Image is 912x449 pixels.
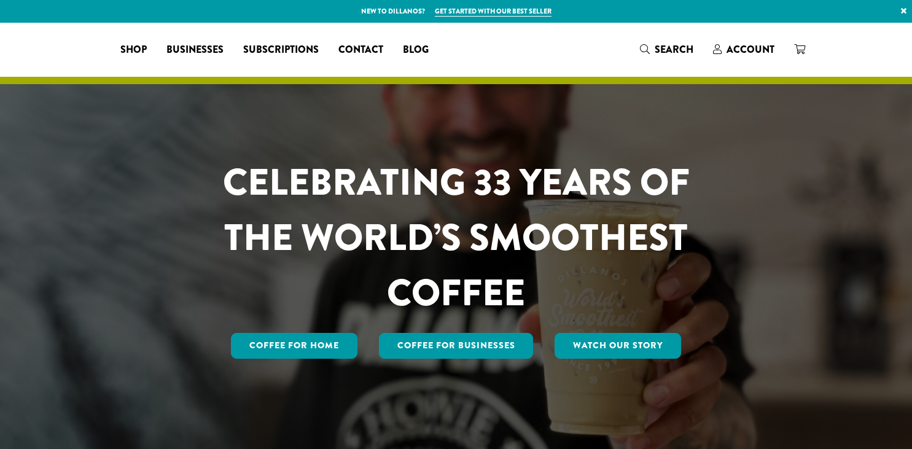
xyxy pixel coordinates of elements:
[435,6,551,17] a: Get started with our best seller
[111,40,157,60] a: Shop
[379,333,534,359] a: Coffee For Businesses
[243,42,319,58] span: Subscriptions
[187,155,726,321] h1: CELEBRATING 33 YEARS OF THE WORLD’S SMOOTHEST COFFEE
[655,42,693,57] span: Search
[555,333,681,359] a: Watch Our Story
[120,42,147,58] span: Shop
[338,42,383,58] span: Contact
[403,42,429,58] span: Blog
[231,333,357,359] a: Coffee for Home
[166,42,224,58] span: Businesses
[630,39,703,60] a: Search
[727,42,774,57] span: Account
